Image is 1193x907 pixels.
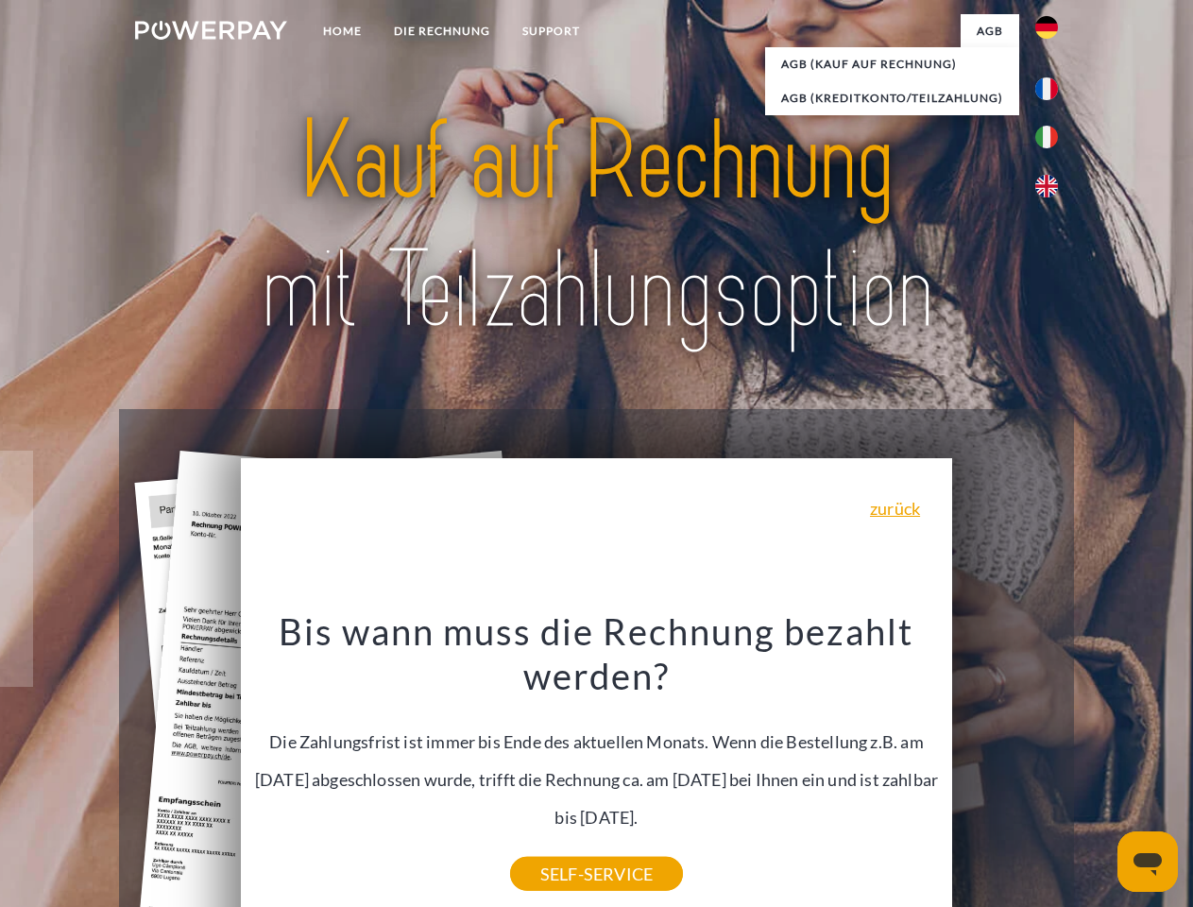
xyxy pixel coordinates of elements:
[1035,175,1058,197] img: en
[135,21,287,40] img: logo-powerpay-white.svg
[307,14,378,48] a: Home
[252,608,942,874] div: Die Zahlungsfrist ist immer bis Ende des aktuellen Monats. Wenn die Bestellung z.B. am [DATE] abg...
[252,608,942,699] h3: Bis wann muss die Rechnung bezahlt werden?
[961,14,1019,48] a: agb
[765,47,1019,81] a: AGB (Kauf auf Rechnung)
[1035,16,1058,39] img: de
[1035,77,1058,100] img: fr
[1035,126,1058,148] img: it
[378,14,506,48] a: DIE RECHNUNG
[1117,831,1178,892] iframe: Schaltfläche zum Öffnen des Messaging-Fensters
[180,91,1013,362] img: title-powerpay_de.svg
[506,14,596,48] a: SUPPORT
[765,81,1019,115] a: AGB (Kreditkonto/Teilzahlung)
[510,857,683,891] a: SELF-SERVICE
[870,500,920,517] a: zurück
